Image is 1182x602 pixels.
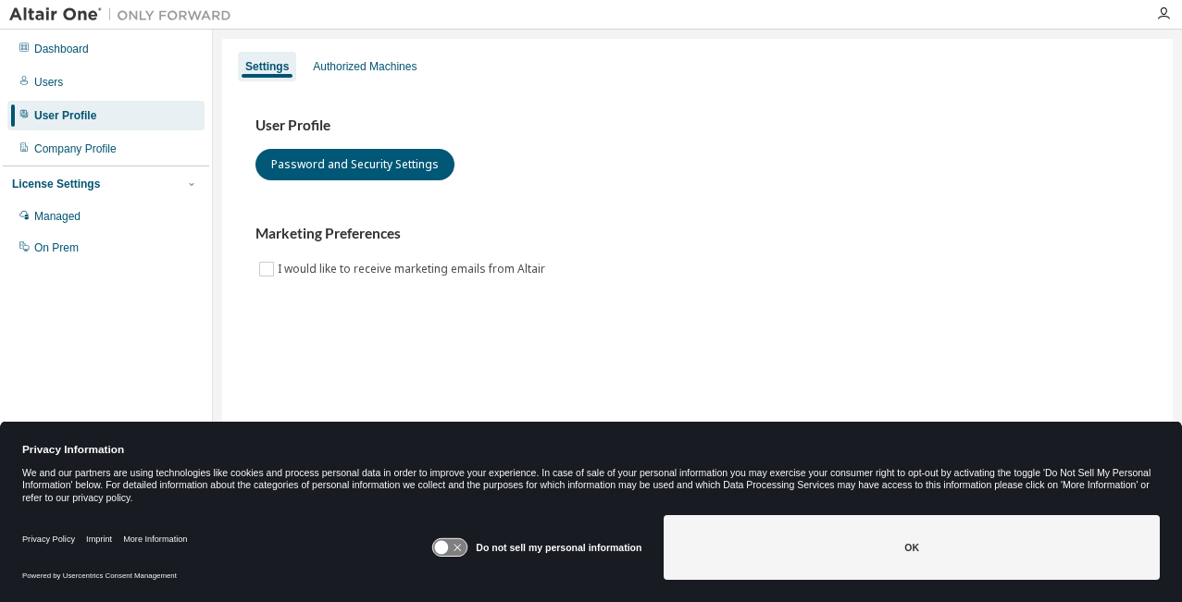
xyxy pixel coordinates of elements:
[255,225,1139,243] h3: Marketing Preferences
[278,258,549,280] label: I would like to receive marketing emails from Altair
[34,141,117,156] div: Company Profile
[12,177,100,191] div: License Settings
[9,6,241,24] img: Altair One
[255,117,1139,135] h3: User Profile
[34,75,63,90] div: Users
[255,149,454,180] button: Password and Security Settings
[245,59,289,74] div: Settings
[313,59,417,74] div: Authorized Machines
[34,209,81,224] div: Managed
[34,240,79,255] div: On Prem
[34,42,89,56] div: Dashboard
[34,108,96,123] div: User Profile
